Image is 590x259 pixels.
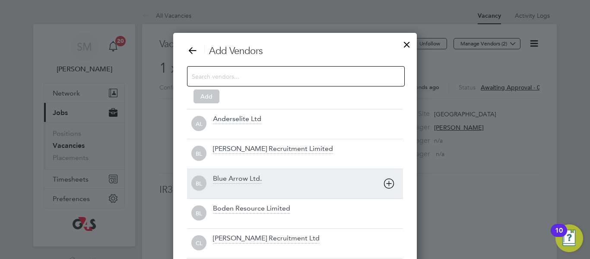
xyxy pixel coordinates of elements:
span: BL [191,146,206,161]
div: Anderselite Ltd [213,115,261,124]
button: Add [193,90,219,103]
div: Blue Arrow Ltd. [213,174,262,184]
div: Boden Resource Limited [213,204,290,214]
span: BL [191,176,206,191]
div: [PERSON_NAME] Recruitment Ltd [213,234,320,243]
div: [PERSON_NAME] Recruitment Limited [213,144,333,154]
span: CL [191,236,206,251]
h3: Add Vendors [187,45,403,58]
span: AL [191,116,206,131]
input: Search vendors... [192,70,386,82]
div: 10 [555,230,563,242]
button: Open Resource Center, 10 new notifications [555,224,583,252]
span: BL [191,206,206,221]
